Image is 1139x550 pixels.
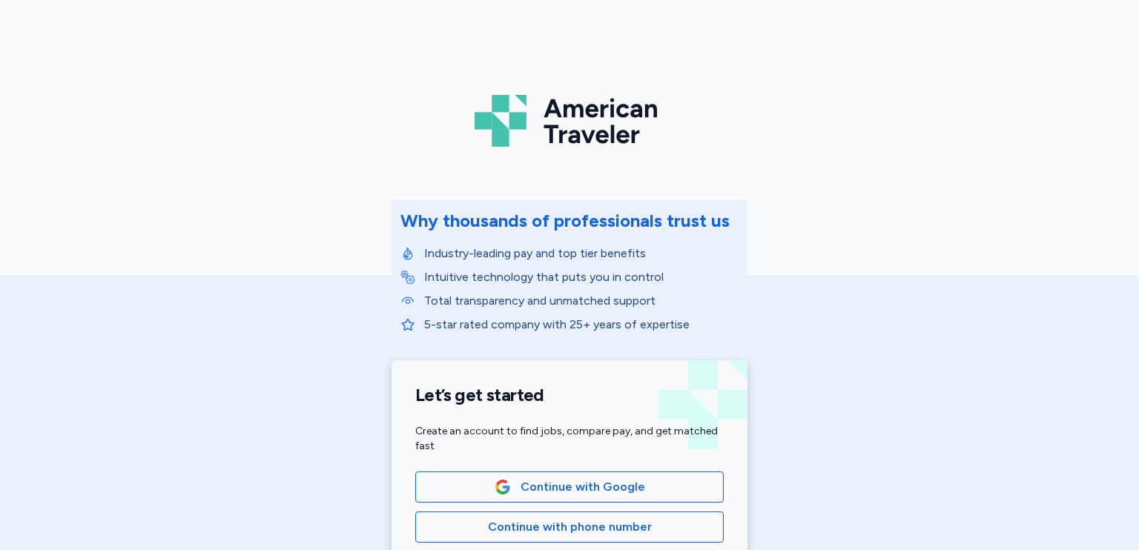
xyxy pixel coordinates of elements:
p: Industry-leading pay and top tier benefits [424,245,739,262]
p: 5-star rated company with 25+ years of expertise [424,316,739,334]
img: Logo [475,89,664,153]
div: Create an account to find jobs, compare pay, and get matched fast [415,424,724,454]
h1: Let’s get started [415,384,724,406]
button: Google LogoContinue with Google [415,471,724,503]
img: Google Logo [495,479,511,495]
div: Why thousands of professionals trust us [400,209,730,233]
span: Continue with Google [521,478,645,496]
p: Total transparency and unmatched support [424,292,739,310]
span: Continue with phone number [488,518,652,536]
button: Continue with phone number [415,511,724,543]
p: Intuitive technology that puts you in control [424,268,739,286]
